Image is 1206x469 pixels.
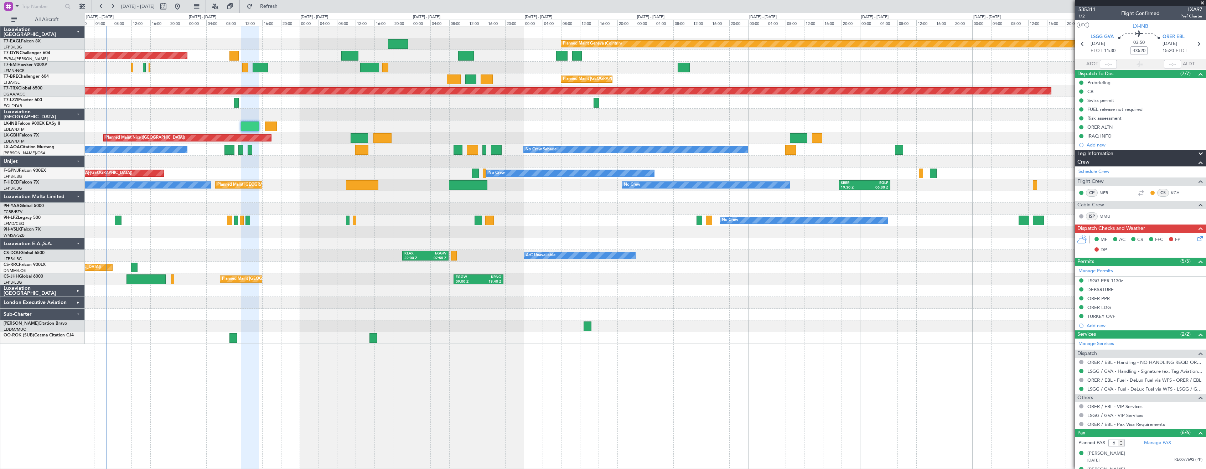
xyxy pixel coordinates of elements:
a: LFPB/LBG [4,280,22,285]
span: FP [1175,236,1180,243]
div: 16:00 [374,20,393,26]
a: ORER / EBL - Fuel - DeLux Fuel via WFS - ORER / EBL [1087,377,1201,383]
input: --:-- [1100,60,1117,68]
a: LX-AOACitation Mustang [4,145,55,149]
span: DP [1101,247,1107,254]
span: 9H-VSLK [4,227,21,232]
a: T7-LZZIPraetor 600 [4,98,42,102]
span: 535311 [1078,6,1096,13]
div: EGLF [865,181,888,186]
div: No Crew [722,215,738,226]
a: LFPB/LBG [4,45,22,50]
div: 20:00 [505,20,524,26]
div: 20:00 [729,20,748,26]
div: 00:00 [76,20,94,26]
div: 16:00 [262,20,281,26]
span: F-HECD [4,180,19,185]
span: LX-AOA [4,145,20,149]
div: 12:00 [916,20,935,26]
div: [DATE] - [DATE] [525,14,552,20]
div: IRAQ INFO [1087,133,1112,139]
div: [PERSON_NAME] [1087,450,1125,457]
div: TURKEY OVF [1087,313,1115,319]
a: EVRA/[PERSON_NAME] [4,56,48,62]
div: 08:00 [561,20,580,26]
a: CS-JHHGlobal 6000 [4,274,43,279]
div: 00:00 [860,20,879,26]
span: CS-JHH [4,274,19,279]
a: F-GPNJFalcon 900EX [4,169,46,173]
span: Others [1077,394,1093,402]
a: LTBA/ISL [4,80,20,85]
div: 19:30 Z [841,185,864,190]
a: T7-DYNChallenger 604 [4,51,50,55]
span: MF [1101,236,1107,243]
a: CS-RRCFalcon 900LX [4,263,46,267]
span: [DATE] [1091,40,1105,47]
a: Manage PAX [1144,439,1171,447]
span: LXA97 [1180,6,1202,13]
a: MMU [1099,213,1116,220]
span: LSGG GVA [1091,33,1114,41]
div: 20:00 [281,20,300,26]
a: WMSA/SZB [4,233,25,238]
a: Manage Permits [1078,268,1113,275]
div: 16:00 [487,20,505,26]
div: Swiss permit [1087,97,1114,103]
a: KCH [1171,190,1187,196]
div: 09:00 Z [456,279,478,284]
div: 12:00 [580,20,599,26]
a: Manage Services [1078,340,1114,347]
div: A/C Unavailable [526,250,555,261]
a: LFPB/LBG [4,174,22,179]
div: 00:00 [636,20,654,26]
span: CS-RRC [4,263,19,267]
a: EDLW/DTM [4,139,25,144]
button: Refresh [243,1,286,12]
div: [DATE] - [DATE] [973,14,1001,20]
div: No Crew Sabadell [526,144,559,155]
div: [DATE] - [DATE] [413,14,440,20]
span: 9H-YAA [4,204,20,208]
a: LFPB/LBG [4,186,22,191]
div: [DATE] - [DATE] [86,14,114,20]
div: Add new [1087,323,1202,329]
div: [DATE] - [DATE] [637,14,664,20]
span: T7-LZZI [4,98,18,102]
div: DEPARTURE [1087,287,1114,293]
span: [DATE] - [DATE] [121,3,155,10]
span: T7-DYN [4,51,20,55]
span: 11:30 [1104,47,1116,55]
a: 9H-LPZLegacy 500 [4,216,41,220]
div: 04:00 [319,20,337,26]
div: 12:00 [244,20,262,26]
span: (6/6) [1180,429,1191,436]
div: FUEL release not required [1087,106,1143,112]
a: EDDM/MUC [4,327,26,332]
div: Planned Maint [GEOGRAPHIC_DATA] ([GEOGRAPHIC_DATA]) [563,74,675,84]
div: 08:00 [225,20,243,26]
div: 08:00 [1010,20,1028,26]
a: 9H-VSLKFalcon 7X [4,227,41,232]
div: 06:30 Z [865,185,888,190]
div: 12:00 [804,20,823,26]
div: Planned Maint Geneva (Cointrin) [563,38,622,49]
div: 20:00 [617,20,636,26]
div: Add new [1087,142,1202,148]
span: Cabin Crew [1077,201,1104,209]
button: UTC [1077,22,1089,28]
div: 04:00 [543,20,561,26]
span: Dispatch Checks and Weather [1077,225,1145,233]
div: 12:00 [1028,20,1047,26]
div: 04:00 [430,20,449,26]
div: 20:00 [393,20,412,26]
span: Flight Crew [1077,177,1104,186]
div: 19:40 Z [478,279,501,284]
a: EGLF/FAB [4,103,22,109]
a: ORER / EBL - VIP Services [1087,403,1143,409]
div: Risk assessment [1087,115,1122,121]
span: 15:20 [1163,47,1174,55]
div: 00:00 [972,20,991,26]
div: Planned Maint [GEOGRAPHIC_DATA] ([GEOGRAPHIC_DATA]) [217,180,330,190]
span: [DATE] [1163,40,1177,47]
